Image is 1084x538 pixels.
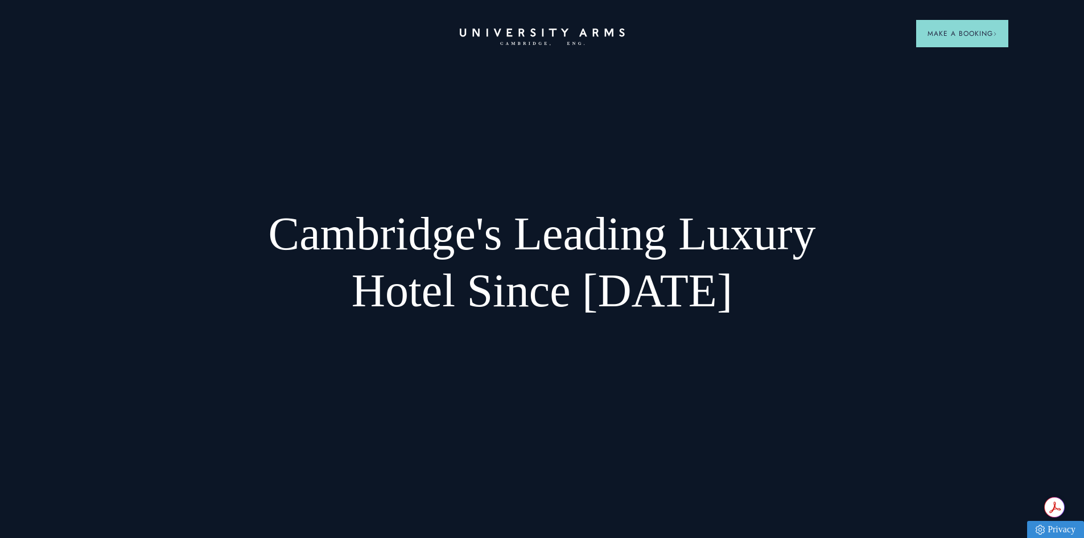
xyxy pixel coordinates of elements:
[238,206,846,319] h1: Cambridge's Leading Luxury Hotel Since [DATE]
[1036,525,1045,535] img: Privacy
[928,28,997,39] span: Make a Booking
[1027,521,1084,538] a: Privacy
[993,32,997,36] img: Arrow icon
[460,28,625,46] a: Home
[916,20,1008,47] button: Make a BookingArrow icon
